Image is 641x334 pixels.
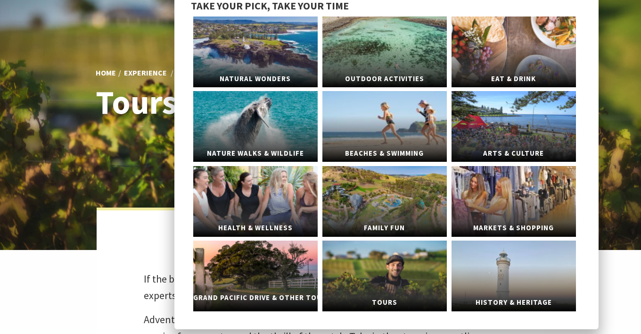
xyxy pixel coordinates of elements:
span: Beaches & Swimming [322,145,447,162]
span: Arts & Culture [452,145,576,162]
span: Eat & Drink [452,70,576,88]
span: Outdoor Activities [322,70,447,88]
span: History & Heritage [452,294,576,311]
span: Health & Wellness [193,219,318,237]
span: Markets & Shopping [452,219,576,237]
a: Experience [124,68,167,78]
span: Family Fun [322,219,447,237]
span: Natural Wonders [193,70,318,88]
span: Tours [322,294,447,311]
p: If the beauty of the area has you overwhelmed, settle into a tour and let the experts guide you. [144,271,497,304]
a: Home [96,68,116,78]
span: Grand Pacific Drive & Other Touring [193,289,318,307]
span: Nature Walks & Wildlife [193,145,318,162]
h2: The Value of Experience [144,225,497,257]
h1: Tours [96,84,362,120]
